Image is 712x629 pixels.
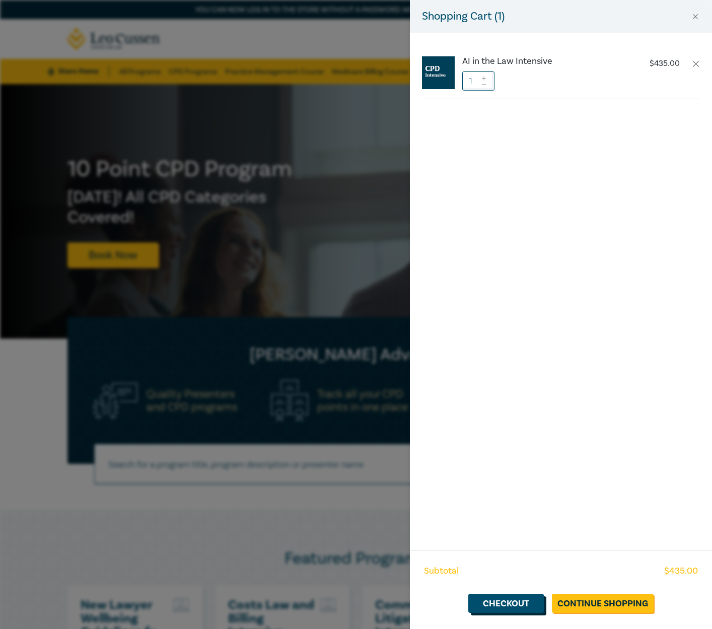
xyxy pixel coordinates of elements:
[650,59,680,68] p: $ 435.00
[424,565,459,578] span: Subtotal
[462,71,494,91] input: 1
[664,565,698,578] span: $ 435.00
[462,56,629,66] a: AI in the Law Intensive
[552,594,654,613] a: Continue Shopping
[422,8,505,25] h5: Shopping Cart ( 1 )
[422,56,455,89] img: CPD%20Intensive.jpg
[468,594,544,613] a: Checkout
[691,12,700,21] button: Close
